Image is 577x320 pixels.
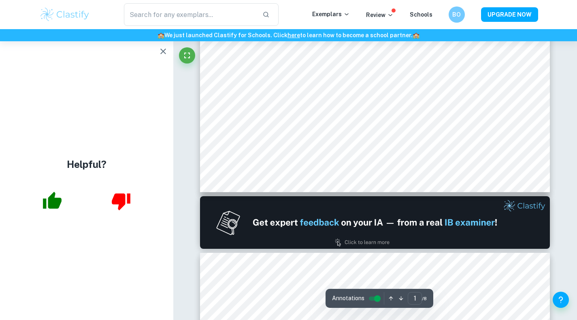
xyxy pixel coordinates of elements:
button: BO [449,6,465,23]
p: Exemplars [312,10,350,19]
button: UPGRADE NOW [481,7,538,22]
span: / 8 [422,295,427,302]
h6: We just launched Clastify for Schools. Click to learn how to become a school partner. [2,31,575,40]
h6: BO [452,10,461,19]
button: Help and Feedback [553,292,569,308]
img: Ad [200,196,550,249]
a: here [287,32,300,38]
p: Review [366,11,394,19]
span: Annotations [332,294,364,303]
span: 🏫 [413,32,419,38]
h4: Helpful? [67,157,106,172]
img: Clastify logo [39,6,91,23]
button: Fullscreen [179,47,195,64]
span: 🏫 [158,32,164,38]
input: Search for any exemplars... [124,3,256,26]
a: Schools [410,11,432,18]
